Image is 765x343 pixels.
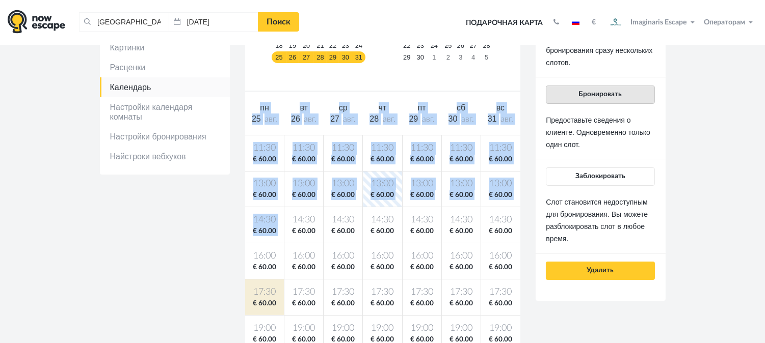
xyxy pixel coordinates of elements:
span: 17:30 [286,286,321,299]
span: 19:00 [405,322,439,335]
a: 3 [455,51,467,63]
span: авг. [265,115,277,123]
span: 19:00 [444,322,479,335]
span: € 60.00 [365,226,400,236]
button: Заблокировать [546,167,654,186]
span: 13:00 [247,178,282,190]
a: 30 [339,51,352,63]
span: € 60.00 [444,299,479,308]
a: 2 [442,51,455,63]
span: Удалить [587,267,614,274]
a: Настройки бронирования [100,127,230,147]
a: Подарочная карта [462,12,546,34]
span: 14:30 [483,214,518,226]
span: ср [339,103,348,112]
span: € 60.00 [247,263,282,272]
a: 27 [299,51,314,63]
span: € 60.00 [444,226,479,236]
span: 11:30 [326,142,360,155]
span: 14:30 [405,214,439,226]
span: 17:30 [405,286,439,299]
span: 14:30 [286,214,321,226]
span: € 60.00 [365,263,400,272]
span: 16:00 [326,250,360,263]
span: 16:00 [444,250,479,263]
a: 1 [427,51,442,63]
a: 24 [352,40,365,51]
span: € 60.00 [405,299,439,308]
span: 14:30 [326,214,360,226]
span: 19:00 [247,322,282,335]
span: € 60.00 [365,155,400,164]
span: 13:00 [405,178,439,190]
a: 22 [400,40,414,51]
span: 13:00 [365,178,400,190]
a: 29 [327,51,339,63]
span: 11:30 [483,142,518,155]
span: € 60.00 [405,155,439,164]
span: 16:00 [483,250,518,263]
span: Заблокировать [575,173,625,180]
span: 17:30 [483,286,518,299]
span: сб [457,103,465,112]
span: € 60.00 [326,190,360,200]
a: 24 [427,40,442,51]
button: Удалить [546,262,654,280]
span: Операторам [704,19,745,26]
span: € 60.00 [326,226,360,236]
span: авг. [383,115,395,123]
span: € 60.00 [365,299,400,308]
span: 13:00 [444,178,479,190]
span: € 60.00 [286,226,321,236]
span: 26 [291,115,300,123]
span: 13:00 [483,178,518,190]
a: 23 [414,40,427,51]
span: € 60.00 [247,226,282,236]
span: € 60.00 [405,263,439,272]
span: 17:30 [326,286,360,299]
span: € 60.00 [326,263,360,272]
span: 27 [330,115,339,123]
span: € 60.00 [247,190,282,200]
span: авг. [304,115,316,123]
span: 19:00 [365,322,400,335]
span: авг. [500,115,513,123]
span: € 60.00 [326,299,360,308]
a: Найстроки вебхуков [100,147,230,166]
span: 16:00 [365,250,400,263]
a: Настройки календаря комнаты [100,97,230,127]
span: € 60.00 [286,155,321,164]
span: Imaginaris Escape [631,17,687,26]
img: logo [8,10,65,34]
span: 28 [370,115,379,123]
a: Календарь [100,77,230,97]
span: 11:30 [247,142,282,155]
p: Слот становится недоступным для бронирования. Вы можете разблокировать слот в любое время. [546,196,654,245]
span: € 60.00 [247,299,282,308]
a: 30 [414,51,427,63]
a: 26 [286,51,299,63]
span: € 60.00 [483,299,518,308]
a: 5 [480,51,493,63]
a: 21 [314,40,327,51]
span: 17:30 [247,286,282,299]
a: Расценки [100,58,230,77]
a: 25 [442,40,455,51]
a: 18 [272,40,286,51]
img: ru.jpg [572,20,579,25]
span: пн [260,103,269,112]
span: € 60.00 [286,263,321,272]
a: Картинки [100,38,230,58]
span: € 60.00 [444,190,479,200]
span: пт [418,103,426,112]
span: 11:30 [365,142,400,155]
a: 25 [272,51,286,63]
span: 29 [409,115,418,123]
span: € 60.00 [483,190,518,200]
a: 19 [286,40,299,51]
span: € 60.00 [444,155,479,164]
strong: € [592,19,596,26]
span: вт [300,103,307,112]
span: 13:00 [326,178,360,190]
a: 4 [467,51,480,63]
